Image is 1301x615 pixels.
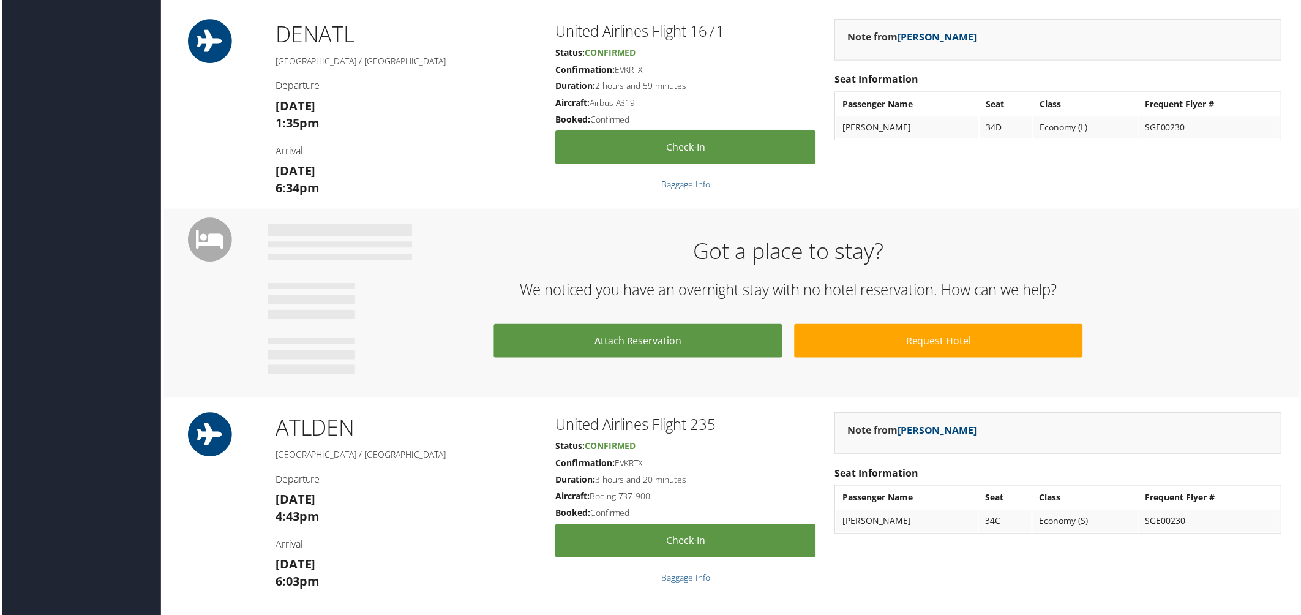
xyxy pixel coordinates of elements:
[555,492,590,504] strong: Aircraft:
[838,512,980,534] td: [PERSON_NAME]
[274,163,315,179] strong: [DATE]
[555,114,817,126] h5: Confirmed
[981,489,1033,511] th: Seat
[1035,117,1140,139] td: Economy (L)
[981,512,1033,534] td: 34C
[1141,117,1283,139] td: SGE00230
[849,30,978,43] strong: Note from
[555,131,817,165] a: Check-in
[836,73,920,86] strong: Seat Information
[662,574,711,586] a: Baggage Info
[838,489,980,511] th: Passenger Name
[555,416,817,437] h2: United Airlines Flight 235
[555,509,590,521] strong: Booked:
[1141,512,1283,534] td: SGE00230
[274,558,315,575] strong: [DATE]
[274,145,536,158] h4: Arrival
[274,575,318,592] strong: 6:03pm
[274,414,536,445] h1: ATL DEN
[555,475,817,488] h5: 3 hours and 20 minutes
[836,468,920,481] strong: Seat Information
[274,474,536,488] h4: Departure
[555,509,817,521] h5: Confirmed
[1141,489,1283,511] th: Frequent Flyer #
[274,98,315,115] strong: [DATE]
[274,115,318,132] strong: 1:35pm
[555,442,585,453] strong: Status:
[899,30,978,43] a: [PERSON_NAME]
[1035,512,1140,534] td: Economy (S)
[555,21,817,42] h2: United Airlines Flight 1671
[849,425,978,439] strong: Note from
[493,325,783,359] a: Attach Reservation
[585,47,636,58] span: Confirmed
[1035,489,1140,511] th: Class
[662,179,711,191] a: Baggage Info
[274,510,318,527] strong: 4:43pm
[555,114,590,126] strong: Booked:
[555,97,817,110] h5: Airbus A319
[274,493,315,510] strong: [DATE]
[838,94,980,116] th: Passenger Name
[1141,94,1283,116] th: Frequent Flyer #
[555,475,595,487] strong: Duration:
[899,425,978,439] a: [PERSON_NAME]
[795,325,1085,359] a: Request Hotel
[981,94,1034,116] th: Seat
[555,492,817,505] h5: Boeing 737-900
[981,117,1034,139] td: 34D
[274,79,536,92] h4: Departure
[555,80,595,92] strong: Duration:
[555,64,615,75] strong: Confirmation:
[838,117,980,139] td: [PERSON_NAME]
[1035,94,1140,116] th: Class
[555,47,585,58] strong: Status:
[555,526,817,560] a: Check-in
[274,540,536,553] h4: Arrival
[585,442,636,453] span: Confirmed
[274,450,536,462] h5: [GEOGRAPHIC_DATA] / [GEOGRAPHIC_DATA]
[555,80,817,92] h5: 2 hours and 59 minutes
[555,459,817,471] h5: EVKRTX
[555,97,590,109] strong: Aircraft:
[555,64,817,76] h5: EVKRTX
[274,19,536,50] h1: DEN ATL
[555,459,615,470] strong: Confirmation:
[274,180,318,197] strong: 6:34pm
[274,55,536,67] h5: [GEOGRAPHIC_DATA] / [GEOGRAPHIC_DATA]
